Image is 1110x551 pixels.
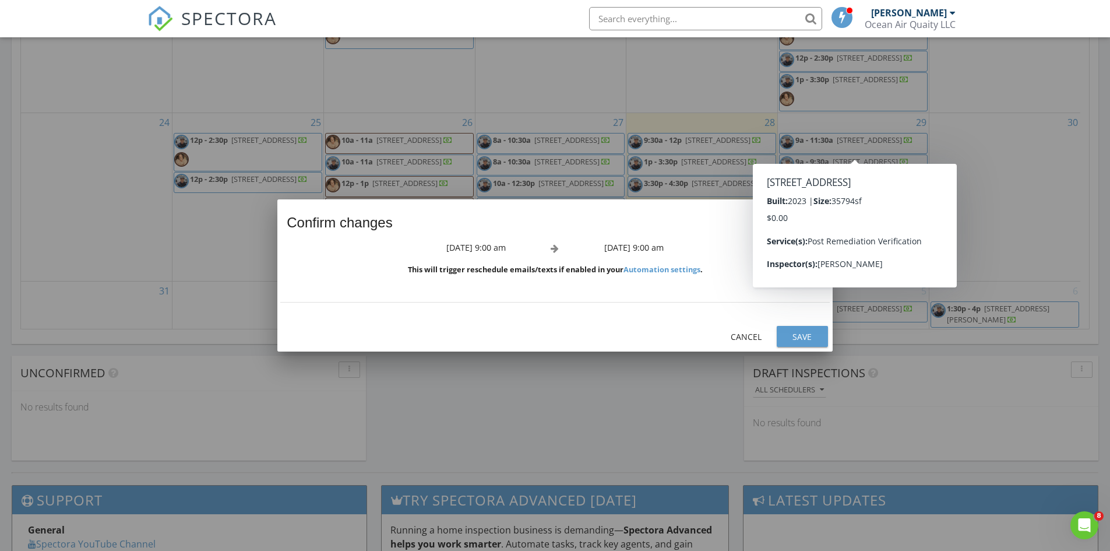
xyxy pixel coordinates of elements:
span: SPECTORA [181,6,277,30]
div: Ocean Air Quaity LLC [865,19,956,30]
button: Cancel [721,326,772,347]
div: This will trigger reschedule emails/texts if enabled in your . [287,265,823,274]
div: Cancel [730,331,763,343]
div: Confirm changes [277,199,833,241]
a: SPECTORA [147,16,277,40]
div: [DATE] 9:00 am [277,241,509,255]
input: Search everything... [589,7,822,30]
span: 8 [1094,511,1104,521]
div: Save [786,331,819,343]
button: Save [777,326,828,347]
a: Automation settings [623,264,700,275]
div: [DATE] 9:00 am [601,241,833,255]
iframe: Intercom live chat [1070,511,1098,539]
div: [PERSON_NAME] [871,7,947,19]
img: The Best Home Inspection Software - Spectora [147,6,173,31]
